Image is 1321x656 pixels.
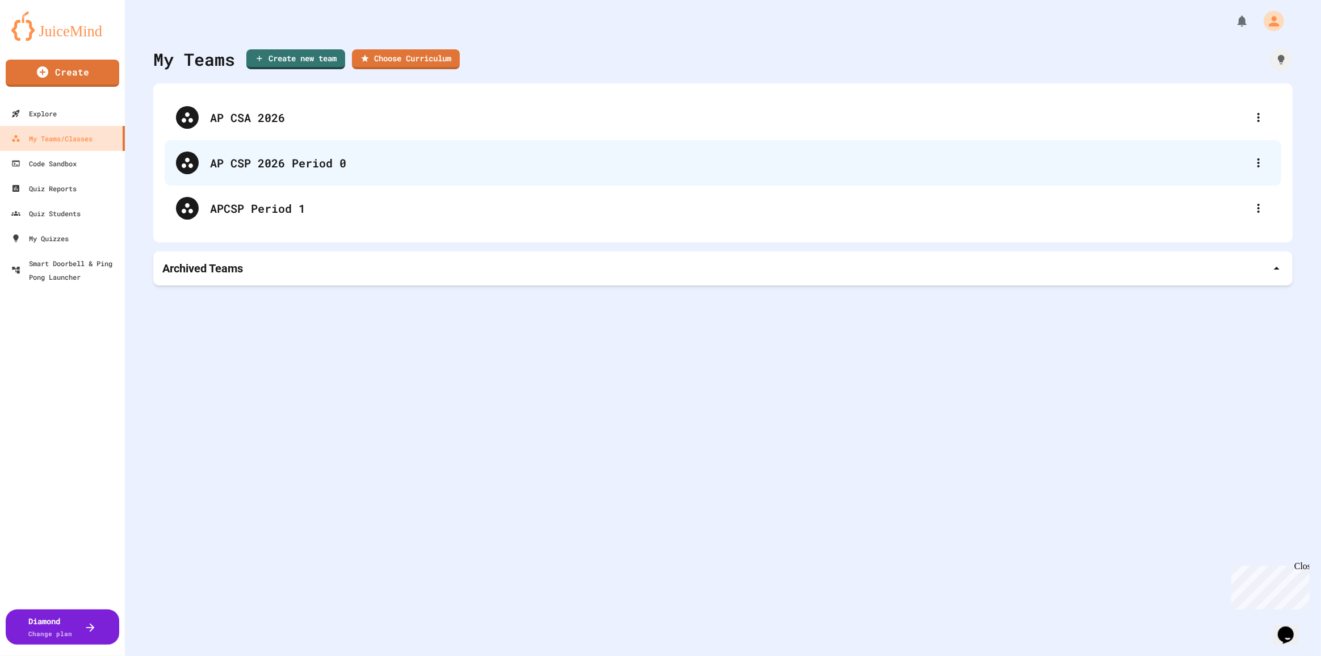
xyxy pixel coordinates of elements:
[246,49,345,69] a: Create new team
[11,107,57,120] div: Explore
[165,186,1281,231] div: APCSP Period 1
[1252,8,1287,34] div: My Account
[6,609,119,645] button: DiamondChange plan
[11,11,114,41] img: logo-orange.svg
[352,49,460,69] a: Choose Curriculum
[11,256,120,284] div: Smart Doorbell & Ping Pong Launcher
[1270,48,1293,71] div: How it works
[11,157,77,170] div: Code Sandbox
[153,47,235,72] div: My Teams
[11,207,81,220] div: Quiz Students
[165,140,1281,186] div: AP CSP 2026 Period 0
[1214,11,1252,31] div: My Notifications
[5,5,78,72] div: Chat with us now!Close
[11,182,77,195] div: Quiz Reports
[162,260,243,276] p: Archived Teams
[210,154,1247,171] div: AP CSP 2026 Period 0
[210,200,1247,217] div: APCSP Period 1
[29,615,73,639] div: Diamond
[1273,611,1310,645] iframe: chat widget
[11,132,93,145] div: My Teams/Classes
[6,60,119,87] a: Create
[210,109,1247,126] div: AP CSA 2026
[29,629,73,638] span: Change plan
[165,95,1281,140] div: AP CSA 2026
[11,232,69,245] div: My Quizzes
[1227,561,1310,609] iframe: chat widget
